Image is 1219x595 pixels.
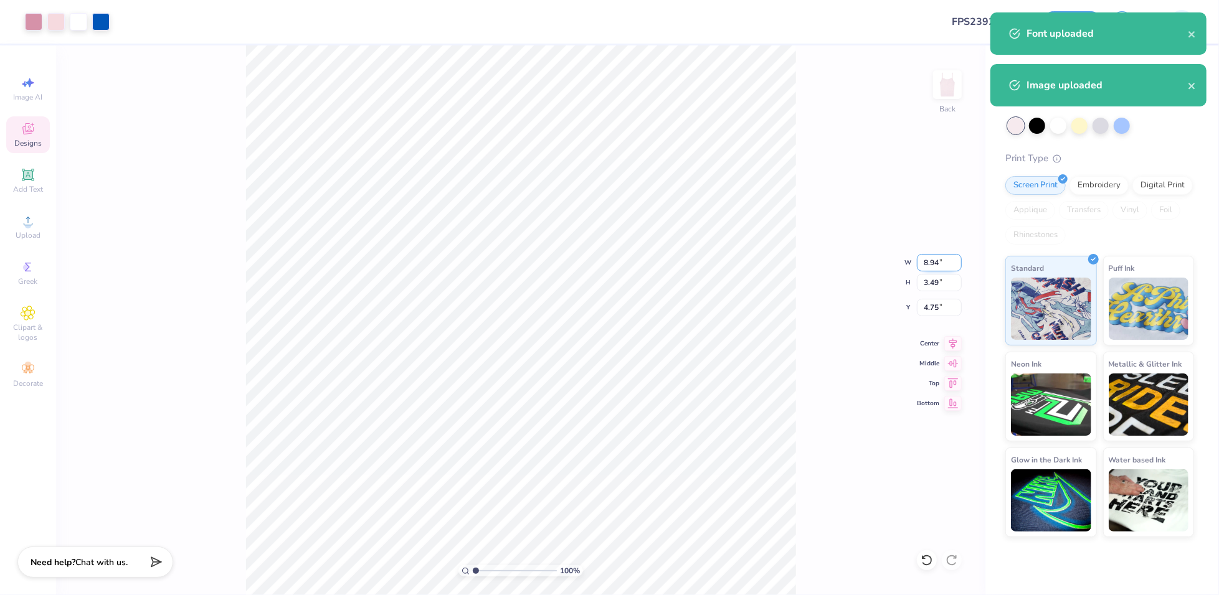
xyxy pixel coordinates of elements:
span: Upload [16,230,40,240]
span: Image AI [14,92,43,102]
span: Designs [14,138,42,148]
span: Center [917,339,939,348]
span: Clipart & logos [6,322,50,342]
img: Back [935,72,960,97]
div: Back [939,103,956,115]
span: Water based Ink [1109,453,1166,466]
div: Rhinestones [1005,226,1066,245]
div: Print Type [1005,151,1194,166]
strong: Need help? [31,556,75,568]
span: Top [917,379,939,388]
span: Glow in the Dark Ink [1011,453,1082,466]
div: Foil [1151,201,1180,220]
img: Metallic & Glitter Ink [1109,373,1189,436]
span: Bottom [917,399,939,408]
div: Vinyl [1112,201,1147,220]
div: Image uploaded [1027,78,1188,93]
input: Untitled Design [942,9,1033,34]
div: Font uploaded [1027,26,1188,41]
div: Screen Print [1005,176,1066,195]
img: Neon Ink [1011,373,1091,436]
img: Water based Ink [1109,469,1189,532]
div: Transfers [1059,201,1109,220]
span: Standard [1011,261,1044,274]
span: Middle [917,359,939,368]
span: Puff Ink [1109,261,1135,274]
div: Digital Print [1132,176,1193,195]
img: Puff Ink [1109,278,1189,340]
span: Neon Ink [1011,357,1041,370]
div: Applique [1005,201,1055,220]
span: Add Text [13,184,43,194]
img: Glow in the Dark Ink [1011,469,1091,532]
span: Greek [19,276,38,286]
button: close [1188,78,1197,93]
button: close [1188,26,1197,41]
img: Standard [1011,278,1091,340]
span: Chat with us. [75,556,128,568]
span: Decorate [13,378,43,388]
div: Embroidery [1070,176,1129,195]
span: Metallic & Glitter Ink [1109,357,1182,370]
span: 100 % [560,565,580,576]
